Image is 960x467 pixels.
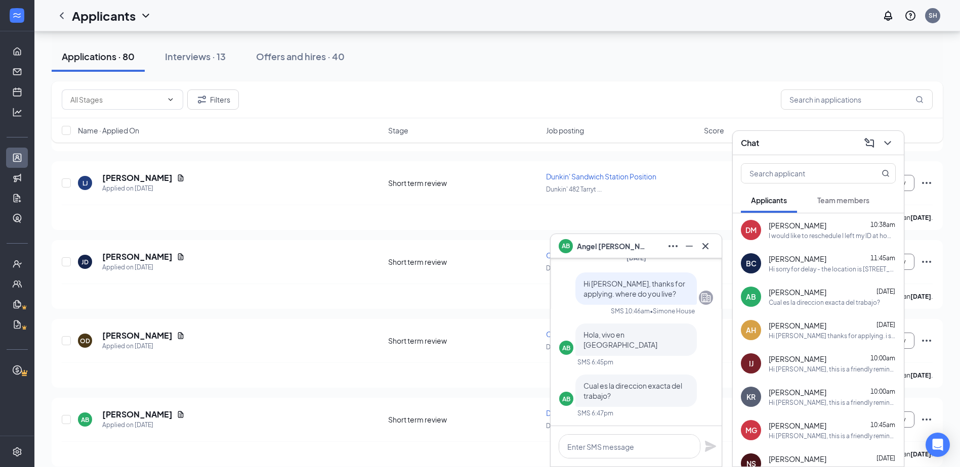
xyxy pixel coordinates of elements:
[546,330,633,339] span: Crew Member 2pm-10pm
[388,257,540,267] div: Short term review
[910,371,931,379] b: [DATE]
[546,125,584,135] span: Job posting
[388,125,408,135] span: Stage
[769,365,896,373] div: Hi [PERSON_NAME], this is a friendly reminder. Your interview with [PERSON_NAME]' for Crew Member...
[546,408,656,417] span: Dunkin' Sandwich Station Position
[781,89,933,110] input: Search in applications
[562,344,570,352] div: AB
[769,265,896,273] div: Hi sorry for delay - the location is [STREET_ADDRESS]. pay generally starts at $16.50. this posit...
[704,125,724,135] span: Score
[817,196,869,205] span: Team members
[876,321,895,329] span: [DATE]
[81,258,89,266] div: JD
[741,137,759,149] h3: Chat
[102,330,173,341] h5: [PERSON_NAME]
[577,241,648,252] span: Angel [PERSON_NAME]
[166,96,175,104] svg: ChevronDown
[12,107,22,117] svg: Analysis
[870,221,895,228] span: 10:38am
[704,440,717,452] svg: Plane
[870,254,895,262] span: 11:45am
[177,332,185,340] svg: Document
[681,238,697,254] button: Minimize
[546,343,640,351] span: Dunkin/[PERSON_NAME] Gree ...
[769,287,826,297] span: [PERSON_NAME]
[140,10,152,22] svg: ChevronDown
[882,10,894,22] svg: Notifications
[102,262,185,272] div: Applied on [DATE]
[921,335,933,347] svg: Ellipses
[81,415,89,424] div: AB
[102,341,185,351] div: Applied on [DATE]
[546,422,602,430] span: Dunkin' 482 Tarryt ...
[546,185,602,193] span: Dunkin' 482 Tarryt ...
[70,94,162,105] input: All Stages
[929,11,937,20] div: SH
[910,214,931,221] b: [DATE]
[915,96,924,104] svg: MagnifyingGlass
[926,433,950,457] div: Open Intercom Messenger
[187,89,239,110] button: Filter Filters
[769,220,826,230] span: [PERSON_NAME]
[882,169,890,177] svg: MagnifyingGlass
[650,307,695,315] span: • Simone House
[82,179,88,188] div: LJ
[880,135,896,151] button: ChevronDown
[583,330,657,349] span: Hola, vivo en [GEOGRAPHIC_DATA]
[12,447,22,457] svg: Settings
[388,414,540,425] div: Short term review
[904,10,916,22] svg: QuestionInfo
[746,392,756,402] div: KR
[78,125,139,135] span: Name · Applied On
[627,254,646,262] span: [DATE]
[745,425,757,435] div: MG
[56,10,68,22] svg: ChevronLeft
[12,10,22,20] svg: WorkstreamLogo
[546,172,656,181] span: Dunkin' Sandwich Station Position
[697,238,714,254] button: Cross
[700,292,712,304] svg: Company
[870,421,895,429] span: 10:45am
[882,137,894,149] svg: ChevronDown
[769,421,826,431] span: [PERSON_NAME]
[699,240,712,252] svg: Cross
[102,409,173,420] h5: [PERSON_NAME]
[769,298,880,307] div: Cual es la direccion exacta del trabajo?
[876,288,895,295] span: [DATE]
[769,231,896,240] div: I would like to reschedule I left my ID at home.
[546,251,633,260] span: Crew Member 2pm-10pm
[769,332,896,340] div: Hi [PERSON_NAME] thanks for applying. i see you are attending [GEOGRAPHIC_DATA]. how many days a ...
[876,454,895,462] span: [DATE]
[910,293,931,300] b: [DATE]
[80,337,90,345] div: OD
[577,409,613,417] div: SMS 6:47pm
[177,253,185,261] svg: Document
[611,307,650,315] div: SMS 10:46am
[921,413,933,426] svg: Ellipses
[177,174,185,182] svg: Document
[921,256,933,268] svg: Ellipses
[746,258,757,268] div: BC
[102,420,185,430] div: Applied on [DATE]
[910,450,931,458] b: [DATE]
[683,240,695,252] svg: Minimize
[102,251,173,262] h5: [PERSON_NAME]
[583,279,685,298] span: Hi [PERSON_NAME], thanks for applying. where do you live?
[583,381,682,400] span: Cual es la direccion exacta del trabajo?
[546,264,640,272] span: Dunkin/[PERSON_NAME] Gree ...
[102,183,185,194] div: Applied on [DATE]
[769,254,826,264] span: [PERSON_NAME]
[769,387,826,397] span: [PERSON_NAME]
[562,395,570,403] div: AB
[769,320,826,331] span: [PERSON_NAME]
[769,354,826,364] span: [PERSON_NAME]
[741,164,861,183] input: Search applicant
[746,292,756,302] div: AB
[388,336,540,346] div: Short term review
[12,259,22,269] svg: UserCheck
[769,398,896,407] div: Hi [PERSON_NAME], this is a friendly reminder. Your interview with [PERSON_NAME]' for [GEOGRAPHIC...
[665,238,681,254] button: Ellipses
[921,177,933,189] svg: Ellipses
[667,240,679,252] svg: Ellipses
